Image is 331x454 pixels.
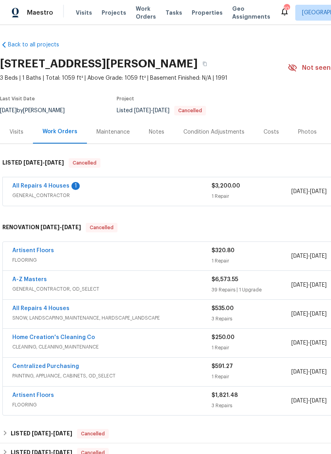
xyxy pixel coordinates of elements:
[78,430,108,438] span: Cancelled
[27,9,53,17] span: Maestro
[45,160,64,165] span: [DATE]
[12,306,69,311] a: All Repairs 4 Houses
[212,192,291,200] div: 1 Repair
[212,248,235,253] span: $320.80
[291,281,327,289] span: -
[32,431,51,436] span: [DATE]
[12,393,54,398] a: Artisent Floors
[12,364,79,369] a: Centralized Purchasing
[212,335,235,340] span: $250.00
[12,285,212,293] span: GENERAL_CONTRACTOR, OD_SELECT
[291,369,308,375] span: [DATE]
[76,9,92,17] span: Visits
[291,188,327,195] span: -
[212,393,238,398] span: $1,821.48
[212,373,291,381] div: 1 Repair
[291,340,308,346] span: [DATE]
[291,368,327,376] span: -
[12,401,212,409] span: FLOORING
[134,108,169,113] span: -
[291,398,308,404] span: [DATE]
[149,128,164,136] div: Notes
[192,9,223,17] span: Properties
[12,183,69,189] a: All Repairs 4 Houses
[298,128,317,136] div: Photos
[212,306,234,311] span: $535.00
[42,128,77,136] div: Work Orders
[198,57,212,71] button: Copy Address
[291,311,308,317] span: [DATE]
[12,248,54,253] a: Artisent Floors
[87,224,117,232] span: Cancelled
[310,253,327,259] span: [DATE]
[310,189,327,194] span: [DATE]
[134,108,151,113] span: [DATE]
[62,224,81,230] span: [DATE]
[12,277,47,282] a: A-Z Masters
[175,108,205,113] span: Cancelled
[12,192,212,199] span: GENERAL_CONTRACTOR
[212,315,291,323] div: 3 Repairs
[69,159,100,167] span: Cancelled
[183,128,244,136] div: Condition Adjustments
[310,340,327,346] span: [DATE]
[10,128,23,136] div: Visits
[232,5,270,21] span: Geo Assignments
[153,108,169,113] span: [DATE]
[291,189,308,194] span: [DATE]
[12,335,95,340] a: Home Creation's Cleaning Co
[212,286,291,294] div: 39 Repairs | 1 Upgrade
[165,10,182,15] span: Tasks
[291,253,308,259] span: [DATE]
[102,9,126,17] span: Projects
[212,257,291,265] div: 1 Repair
[310,311,327,317] span: [DATE]
[136,5,156,21] span: Work Orders
[291,310,327,318] span: -
[40,224,60,230] span: [DATE]
[12,343,212,351] span: CLEANING, CLEANING_MAINTENANCE
[212,344,291,352] div: 1 Repair
[117,96,134,101] span: Project
[291,339,327,347] span: -
[264,128,279,136] div: Costs
[11,429,72,439] h6: LISTED
[310,398,327,404] span: [DATE]
[96,128,130,136] div: Maintenance
[23,160,42,165] span: [DATE]
[212,402,291,410] div: 3 Repairs
[212,364,233,369] span: $591.27
[291,397,327,405] span: -
[12,314,212,322] span: SNOW, LANDSCAPING_MAINTENANCE, HARDSCAPE_LANDSCAPE
[23,160,64,165] span: -
[291,282,308,288] span: [DATE]
[2,158,64,168] h6: LISTED
[212,277,238,282] span: $6,573.55
[310,282,327,288] span: [DATE]
[310,369,327,375] span: [DATE]
[284,5,289,13] div: 10
[40,224,81,230] span: -
[117,108,206,113] span: Listed
[291,252,327,260] span: -
[32,431,72,436] span: -
[12,256,212,264] span: FLOORING
[71,182,80,190] div: 1
[53,431,72,436] span: [DATE]
[12,372,212,380] span: PAINTING, APPLIANCE, CABINETS, OD_SELECT
[2,223,81,232] h6: RENOVATION
[212,183,240,189] span: $3,200.00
